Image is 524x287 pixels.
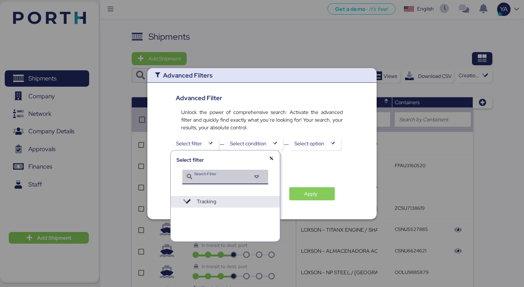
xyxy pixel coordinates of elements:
span: Apply [304,189,317,198]
span: Select condition [230,139,266,148]
button: Select option [289,137,341,150]
span: Advanced Filter [176,94,222,102]
button: Apply [289,187,335,200]
span: Advanced Filters [163,71,213,79]
input: Search Filter [194,175,251,184]
span: Select option [294,139,324,148]
span: Unlock the power of comprehensive search: Activate the advanced filter and quickly find exactly w... [181,109,343,131]
div: Select filter [176,156,225,164]
button: Select filter [170,137,219,150]
span: Select filter [176,139,202,148]
button: Select condition [224,137,283,150]
span: Tracking [197,198,274,205]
